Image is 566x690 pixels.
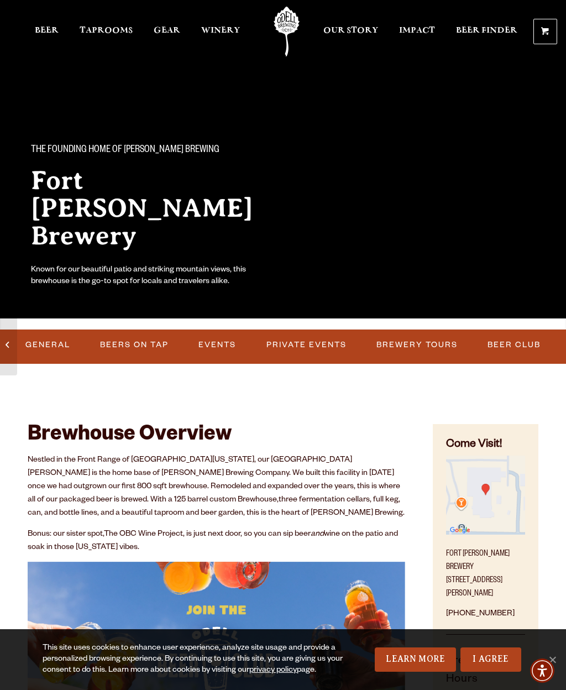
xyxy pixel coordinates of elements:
[104,530,183,539] a: The OBC Wine Project
[446,610,515,619] a: [PHONE_NUMBER]
[31,265,270,288] div: Known for our beautiful patio and striking mountain views, this brewhouse is the go-to spot for l...
[146,7,187,56] a: Gear
[449,7,525,56] a: Beer Finder
[446,541,525,601] p: Fort [PERSON_NAME] Brewery [STREET_ADDRESS][PERSON_NAME]
[96,332,173,358] a: Beers on Tap
[262,332,351,358] a: Private Events
[323,26,378,35] span: Our Story
[72,7,140,56] a: Taprooms
[201,26,240,35] span: Winery
[154,26,180,35] span: Gear
[399,26,435,35] span: Impact
[28,424,405,448] h2: Brewhouse Overview
[530,658,554,683] div: Accessibility Menu
[21,332,75,358] a: General
[266,7,307,56] a: Odell Home
[31,143,219,158] span: The Founding Home of [PERSON_NAME] Brewing
[28,528,405,555] p: Bonus: our sister spot, , is just next door, so you can sip beer wine on the patio and soak in th...
[483,332,545,358] a: Beer Club
[311,530,324,539] em: and
[28,454,405,520] p: Nestled in the Front Range of [GEOGRAPHIC_DATA][US_STATE], our [GEOGRAPHIC_DATA][PERSON_NAME] is ...
[375,647,456,672] a: Learn More
[35,26,59,35] span: Beer
[43,643,349,676] div: This site uses cookies to enhance user experience, analyze site usage and provide a personalized ...
[392,7,442,56] a: Impact
[446,529,525,538] a: Find on Google Maps (opens in a new window)
[446,456,525,535] img: Small thumbnail of location on map
[28,7,66,56] a: Beer
[372,332,462,358] a: Brewery Tours
[80,26,133,35] span: Taprooms
[31,166,270,249] h2: Fort [PERSON_NAME] Brewery
[446,437,525,453] h4: Come Visit!
[316,7,385,56] a: Our Story
[249,666,297,675] a: privacy policy
[194,332,240,358] a: Events
[460,647,521,672] a: I Agree
[194,7,247,56] a: Winery
[456,26,517,35] span: Beer Finder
